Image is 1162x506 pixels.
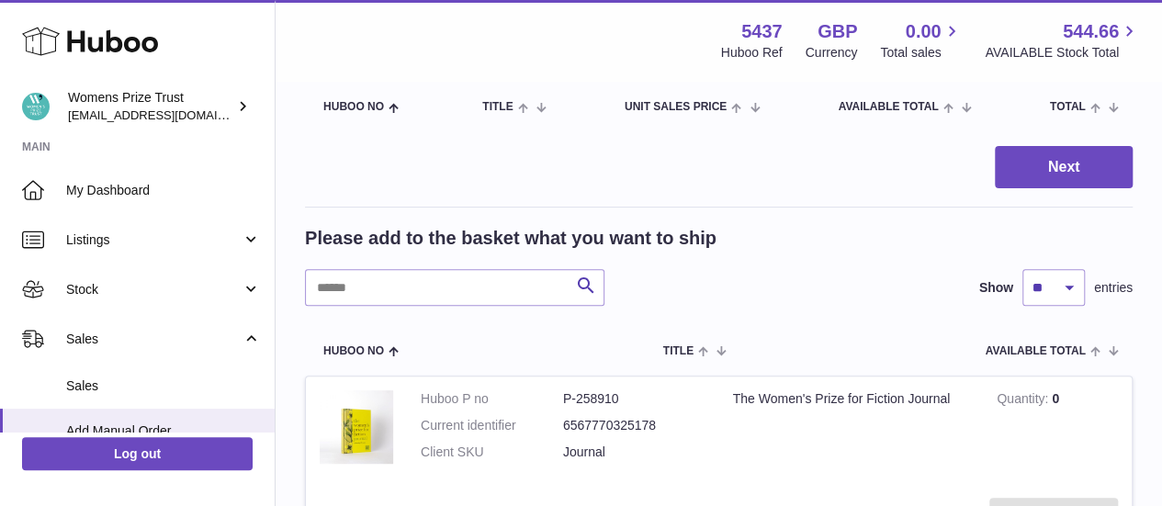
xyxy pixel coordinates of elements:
span: 544.66 [1063,19,1119,44]
strong: Quantity [997,391,1052,410]
span: My Dashboard [66,182,261,199]
a: Log out [22,437,253,470]
dt: Huboo P no [421,390,563,408]
h2: Please add to the basket what you want to ship [305,226,716,251]
strong: GBP [818,19,857,44]
span: Stock [66,281,242,298]
dd: P-258910 [563,390,705,408]
a: 544.66 AVAILABLE Stock Total [985,19,1140,62]
img: The Women's Prize for Fiction Journal [320,390,393,464]
span: Sales [66,331,242,348]
span: entries [1094,279,1133,297]
span: Title [663,345,694,357]
td: The Women's Prize for Fiction Journal [719,377,984,484]
span: Sales [66,377,261,395]
label: Show [979,279,1013,297]
img: info@womensprizeforfiction.co.uk [22,93,50,120]
span: 0.00 [906,19,942,44]
span: AVAILABLE Total [986,345,1086,357]
span: Total sales [880,44,962,62]
span: Huboo no [323,101,384,113]
div: Currency [806,44,858,62]
span: AVAILABLE Stock Total [985,44,1140,62]
div: Womens Prize Trust [68,89,233,124]
span: Unit Sales Price [625,101,727,113]
button: Next [995,146,1133,189]
span: Huboo no [323,345,384,357]
span: Title [482,101,513,113]
dd: 6567770325178 [563,417,705,434]
dt: Client SKU [421,444,563,461]
div: Huboo Ref [721,44,783,62]
span: AVAILABLE Total [838,101,938,113]
span: Total [1050,101,1086,113]
span: [EMAIL_ADDRESS][DOMAIN_NAME] [68,107,270,122]
strong: 5437 [741,19,783,44]
span: Listings [66,231,242,249]
dd: Journal [563,444,705,461]
td: 0 [983,377,1132,484]
dt: Current identifier [421,417,563,434]
span: Add Manual Order [66,422,261,440]
a: 0.00 Total sales [880,19,962,62]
